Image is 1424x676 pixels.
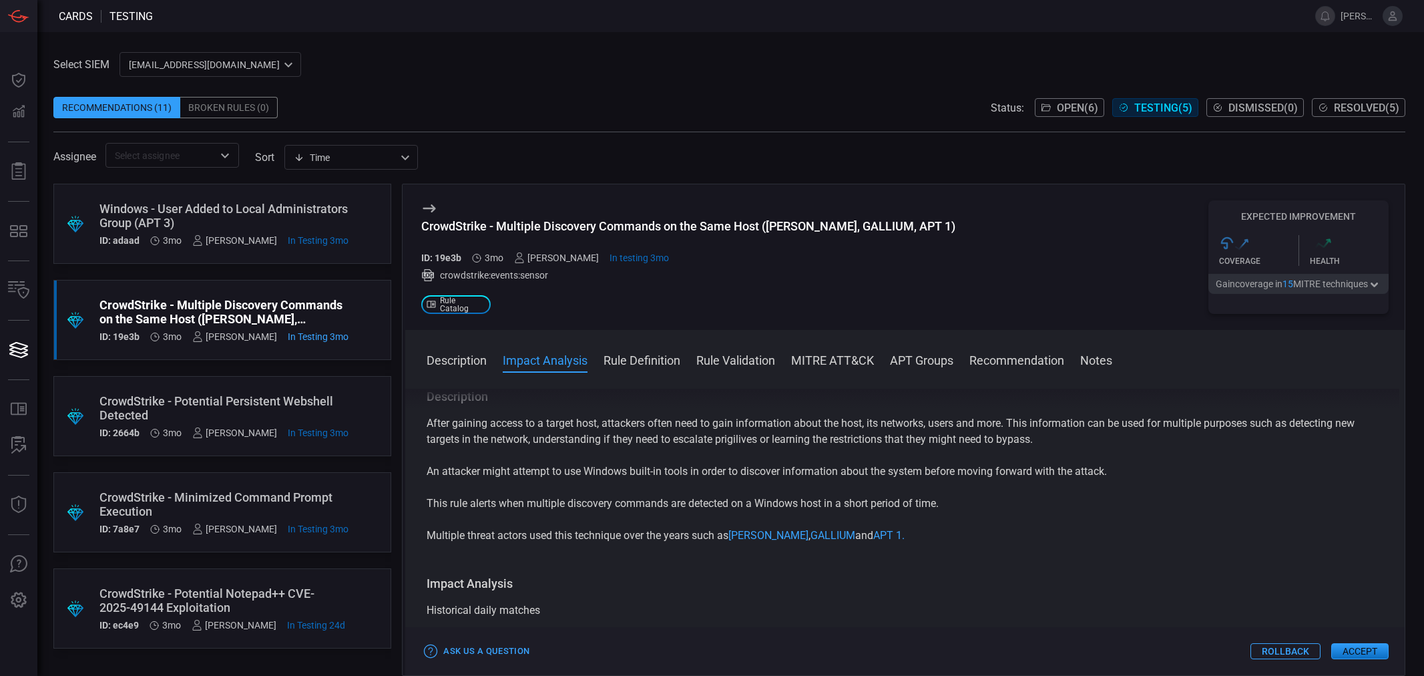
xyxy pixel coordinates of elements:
[1035,98,1104,117] button: Open(6)
[163,524,182,534] span: Jul 09, 2025 1:38 PM
[3,393,35,426] button: Rule Catalog
[810,529,855,542] a: GALLIUM
[1206,98,1304,117] button: Dismissed(0)
[3,275,35,307] button: Inventory
[427,496,1383,512] p: This rule alerts when multiple discovery commands are detected on a Windows host in a short perio...
[421,252,461,263] h5: ID: 19e3b
[1331,643,1389,659] button: Accept
[53,150,96,163] span: Assignee
[514,252,599,263] div: [PERSON_NAME]
[192,620,276,631] div: [PERSON_NAME]
[3,96,35,128] button: Detections
[192,235,277,246] div: [PERSON_NAME]
[53,58,109,71] label: Select SIEM
[485,252,503,263] span: Jul 17, 2025 7:07 PM
[1334,102,1399,114] span: Resolved ( 5 )
[99,524,140,534] h5: ID: 7a8e7
[192,331,277,342] div: [PERSON_NAME]
[109,147,213,164] input: Select assignee
[288,524,348,534] span: Jul 15, 2025 6:37 PM
[991,102,1024,114] span: Status:
[99,202,348,230] div: Windows - User Added to Local Administrators Group (APT 3)
[427,464,1383,480] p: An attacker might attempt to use Windows built-in tools in order to discover information about th...
[288,428,348,438] span: Jul 23, 2025 2:18 AM
[3,64,35,96] button: Dashboard
[129,58,280,71] p: [EMAIL_ADDRESS][DOMAIN_NAME]
[180,97,278,118] div: Broken Rules (0)
[53,97,180,118] div: Recommendations (11)
[890,351,953,367] button: APT Groups
[109,10,153,23] span: testing
[1310,257,1389,266] div: Health
[287,620,345,631] span: Sep 15, 2025 6:52 PM
[1250,643,1321,659] button: Rollback
[421,219,955,233] div: CrowdStrike - Multiple Discovery Commands on the Same Host (Turla, GALLIUM, APT 1)
[1282,279,1293,289] span: 15
[791,351,874,367] button: MITRE ATT&CK
[1312,98,1405,117] button: Resolved(5)
[163,235,182,246] span: Jul 17, 2025 7:07 PM
[59,10,93,23] span: Cards
[427,415,1383,448] p: After gaining access to a target host, attackers often need to gain information about the host, i...
[3,489,35,521] button: Threat Intelligence
[3,215,35,247] button: MITRE - Detection Posture
[288,235,348,246] span: Jul 22, 2025 12:47 AM
[294,151,397,164] div: Time
[1112,98,1198,117] button: Testing(5)
[873,529,905,542] a: APT 1.
[1341,11,1377,21] span: [PERSON_NAME].jadhav
[162,620,181,631] span: Jul 01, 2025 5:30 PM
[3,548,35,580] button: Ask Us A Question
[421,269,955,282] div: crowdstrike:events:sensor
[696,351,775,367] button: Rule Validation
[1219,257,1298,266] div: Coverage
[163,428,182,438] span: Jul 17, 2025 7:06 PM
[427,528,1383,544] p: Multiple threat actors used this technique over the years such as , and
[99,331,140,342] h5: ID: 19e3b
[99,235,140,246] h5: ID: adaad
[1228,102,1298,114] span: Dismissed ( 0 )
[3,334,35,366] button: Cards
[610,252,669,263] span: Jul 25, 2025 12:37 AM
[99,490,348,518] div: CrowdStrike - Minimized Command Prompt Execution
[421,641,533,662] button: Ask Us a Question
[503,351,587,367] button: Impact Analysis
[3,430,35,462] button: ALERT ANALYSIS
[216,146,234,165] button: Open
[969,351,1064,367] button: Recommendation
[427,351,487,367] button: Description
[1080,351,1112,367] button: Notes
[3,156,35,188] button: Reports
[99,298,348,326] div: CrowdStrike - Multiple Discovery Commands on the Same Host (Turla, GALLIUM, APT 1)
[3,584,35,617] button: Preferences
[1208,274,1389,294] button: Gaincoverage in15MITRE techniques
[427,603,1383,619] div: Historical daily matches
[440,297,485,313] span: Rule Catalog
[1134,102,1192,114] span: Testing ( 5 )
[1208,211,1389,222] h5: Expected Improvement
[192,524,277,534] div: [PERSON_NAME]
[99,586,345,615] div: CrowdStrike - Potential Notepad++ CVE-2025-49144 Exploitation
[604,351,680,367] button: Rule Definition
[255,151,274,164] label: sort
[99,620,139,631] h5: ID: ec4e9
[288,331,348,342] span: Jul 25, 2025 12:37 AM
[427,576,1383,592] h3: Impact Analysis
[1057,102,1098,114] span: Open ( 6 )
[99,428,140,438] h5: ID: 2664b
[192,428,277,438] div: [PERSON_NAME]
[163,331,182,342] span: Jul 17, 2025 7:07 PM
[728,529,808,542] a: [PERSON_NAME]
[99,394,348,422] div: CrowdStrike - Potential Persistent Webshell Detected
